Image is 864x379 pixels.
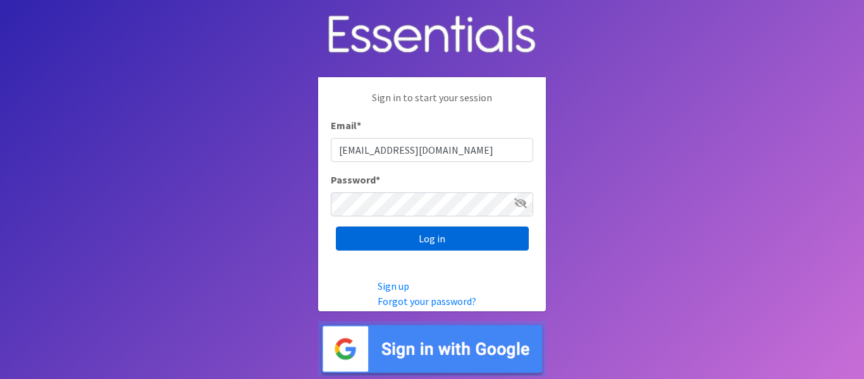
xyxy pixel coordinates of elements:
abbr: required [376,173,380,186]
label: Password [331,172,380,187]
abbr: required [357,119,361,132]
p: Sign in to start your session [331,90,533,118]
img: Sign in with Google [318,321,546,376]
input: Log in [336,227,529,251]
a: Sign up [378,280,409,292]
a: Forgot your password? [378,295,476,308]
label: Email [331,118,361,133]
img: Human Essentials [318,3,546,68]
